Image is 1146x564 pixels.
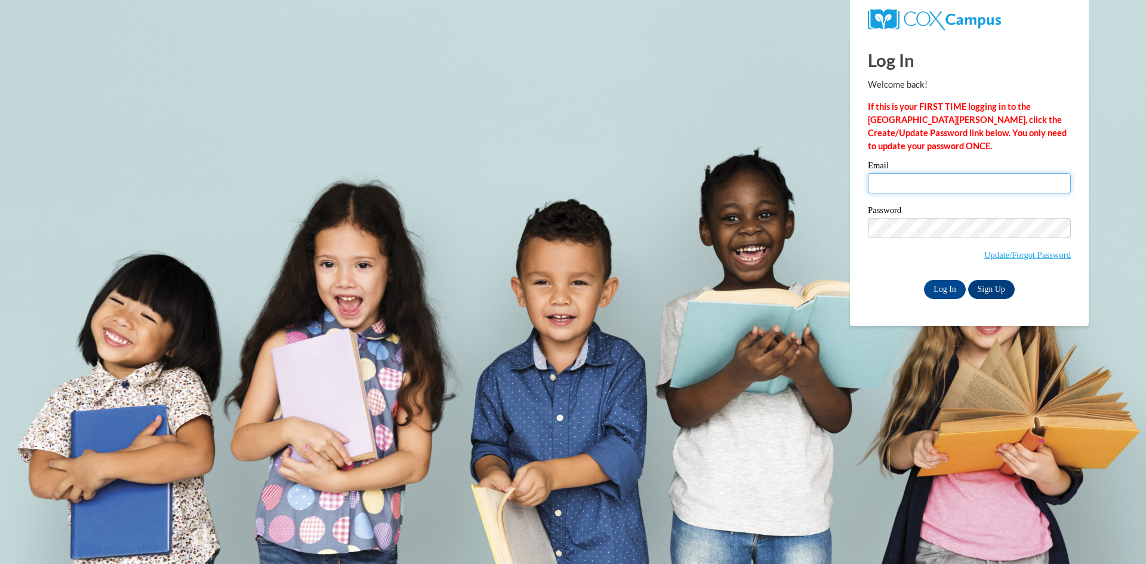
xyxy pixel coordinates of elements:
img: COX Campus [868,9,1001,30]
a: Sign Up [968,280,1015,299]
label: Email [868,161,1071,173]
label: Password [868,206,1071,218]
input: Log In [924,280,966,299]
a: COX Campus [868,14,1001,24]
strong: If this is your FIRST TIME logging in to the [GEOGRAPHIC_DATA][PERSON_NAME], click the Create/Upd... [868,101,1067,151]
a: Update/Forgot Password [984,250,1071,260]
h1: Log In [868,48,1071,72]
p: Welcome back! [868,78,1071,91]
